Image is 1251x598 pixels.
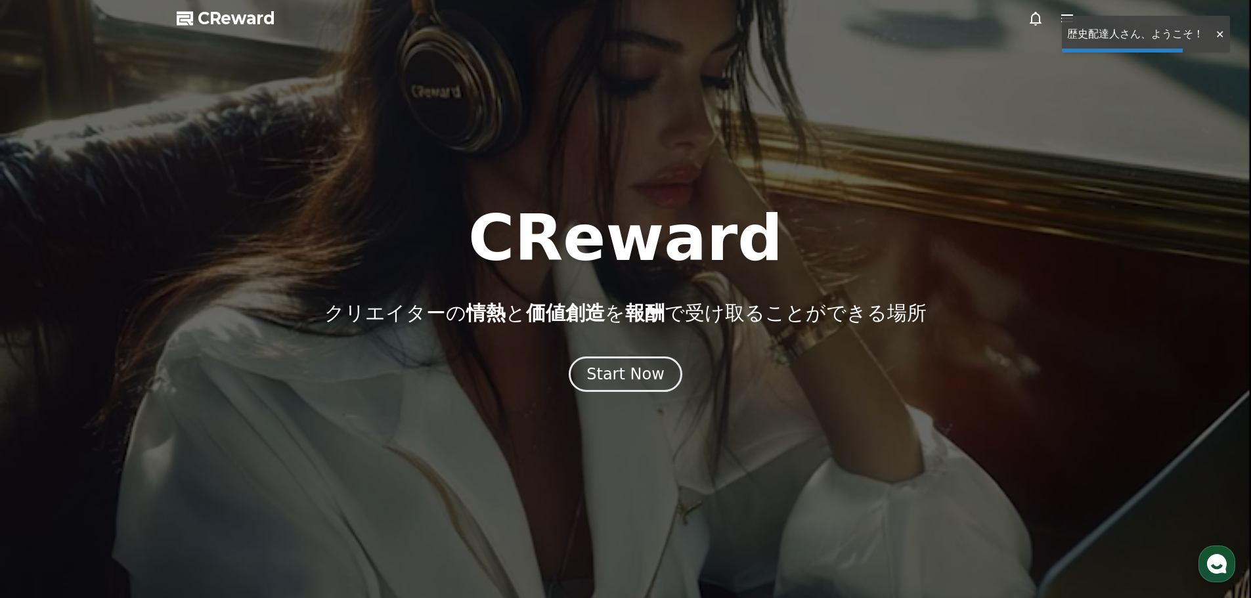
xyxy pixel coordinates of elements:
span: CReward [198,8,275,29]
h1: CReward [468,207,783,270]
span: 情熱 [466,301,506,324]
a: Start Now [569,370,682,382]
a: CReward [177,8,275,29]
p: クリエイターの と を で受け取ることができる場所 [324,301,927,325]
button: Start Now [569,356,682,392]
span: 報酬 [625,301,665,324]
div: Start Now [586,364,665,385]
span: 価値創造 [526,301,605,324]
